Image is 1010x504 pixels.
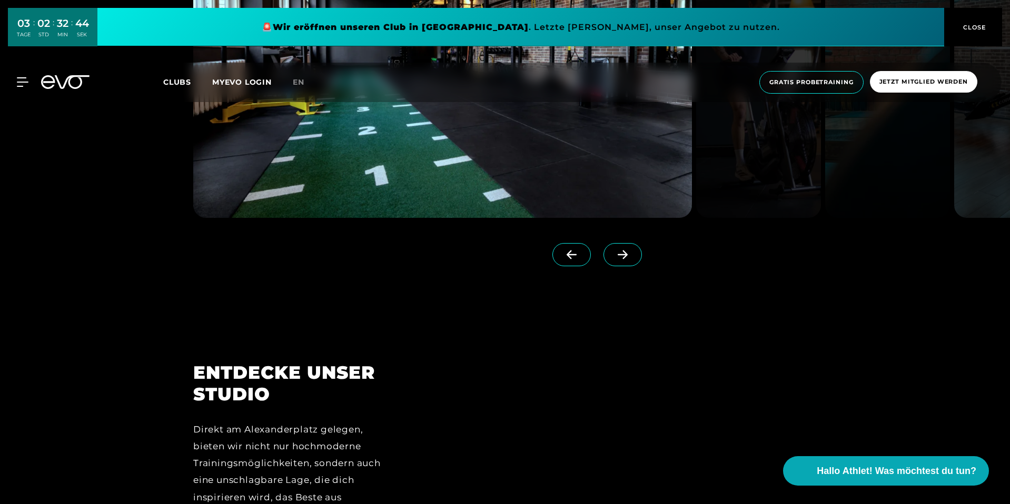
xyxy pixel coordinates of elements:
h2: ENTDECKE UNSER STUDIO [193,362,381,405]
span: Gratis Probetraining [769,78,854,87]
div: : [71,17,73,45]
span: en [293,77,304,87]
div: 44 [75,16,89,31]
div: : [33,17,35,45]
div: : [53,17,54,45]
span: Hallo Athlet! Was möchtest du tun? [817,464,976,478]
button: CLOSE [944,8,1002,46]
a: Jetzt Mitglied werden [867,71,981,94]
div: TAGE [17,31,31,38]
div: SEK [75,31,89,38]
a: Clubs [163,77,212,87]
a: Gratis Probetraining [756,71,867,94]
button: Hallo Athlet! Was möchtest du tun? [783,456,989,486]
a: en [293,76,317,88]
span: Clubs [163,77,191,87]
div: 03 [17,16,31,31]
span: CLOSE [961,23,986,32]
div: MIN [57,31,68,38]
div: 32 [57,16,68,31]
a: MYEVO LOGIN [212,77,272,87]
span: Jetzt Mitglied werden [879,77,968,86]
div: 02 [37,16,50,31]
div: STD [37,31,50,38]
